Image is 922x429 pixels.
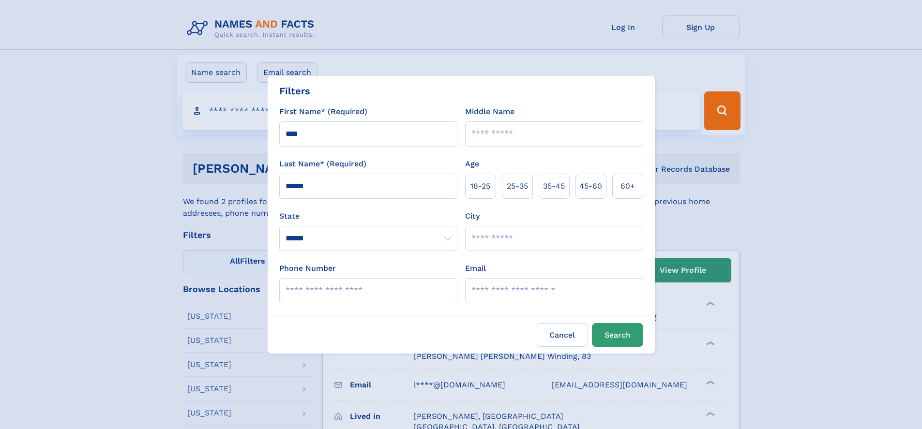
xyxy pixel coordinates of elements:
[537,323,588,347] label: Cancel
[470,180,490,192] span: 18‑25
[592,323,643,347] button: Search
[465,263,486,274] label: Email
[279,84,310,98] div: Filters
[465,106,514,118] label: Middle Name
[279,263,336,274] label: Phone Number
[620,180,635,192] span: 60+
[507,180,528,192] span: 25‑35
[579,180,602,192] span: 45‑60
[465,210,480,222] label: City
[279,210,457,222] label: State
[465,158,479,170] label: Age
[543,180,565,192] span: 35‑45
[279,106,367,118] label: First Name* (Required)
[279,158,366,170] label: Last Name* (Required)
